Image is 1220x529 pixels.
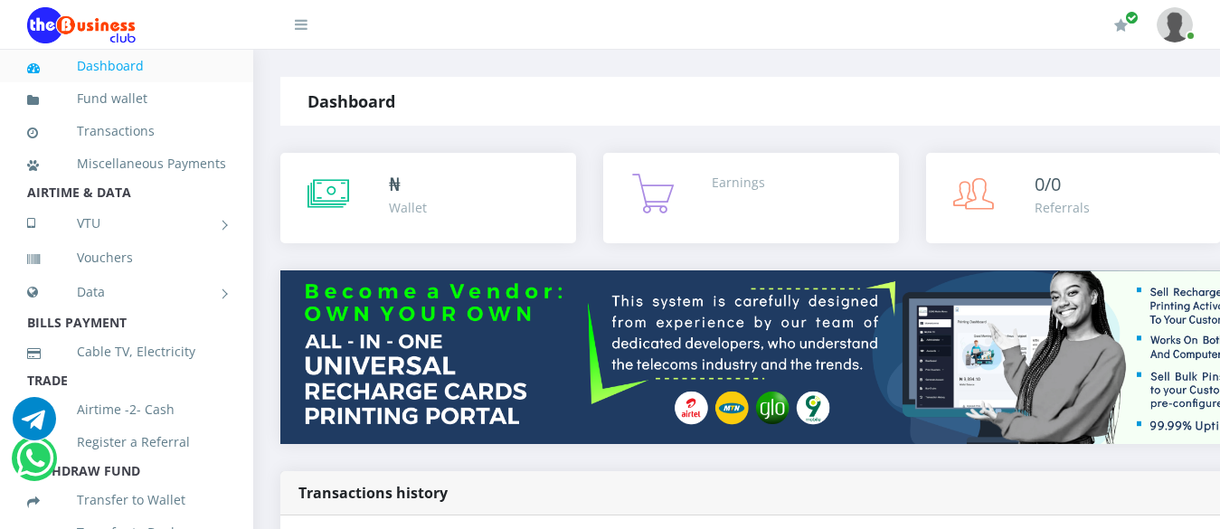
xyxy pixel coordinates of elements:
a: Dashboard [27,45,226,87]
a: Vouchers [27,237,226,279]
a: Register a Referral [27,421,226,463]
i: Renew/Upgrade Subscription [1114,18,1128,33]
a: ₦ Wallet [280,153,576,243]
a: Airtime -2- Cash [27,389,226,430]
a: Transfer to Wallet [27,479,226,521]
a: Chat for support [16,450,53,480]
div: Wallet [389,198,427,217]
span: Renew/Upgrade Subscription [1125,11,1139,24]
a: Miscellaneous Payments [27,143,226,184]
strong: Transactions history [298,483,448,503]
a: Transactions [27,110,226,152]
a: Cable TV, Electricity [27,331,226,373]
a: VTU [27,201,226,246]
div: ₦ [389,171,427,198]
img: Logo [27,7,136,43]
a: Chat for support [13,411,56,440]
a: Earnings [603,153,899,243]
div: Earnings [712,173,765,192]
a: Fund wallet [27,78,226,119]
a: Data [27,269,226,315]
strong: Dashboard [307,90,395,112]
img: User [1157,7,1193,43]
div: Referrals [1035,198,1090,217]
span: 0/0 [1035,172,1061,196]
